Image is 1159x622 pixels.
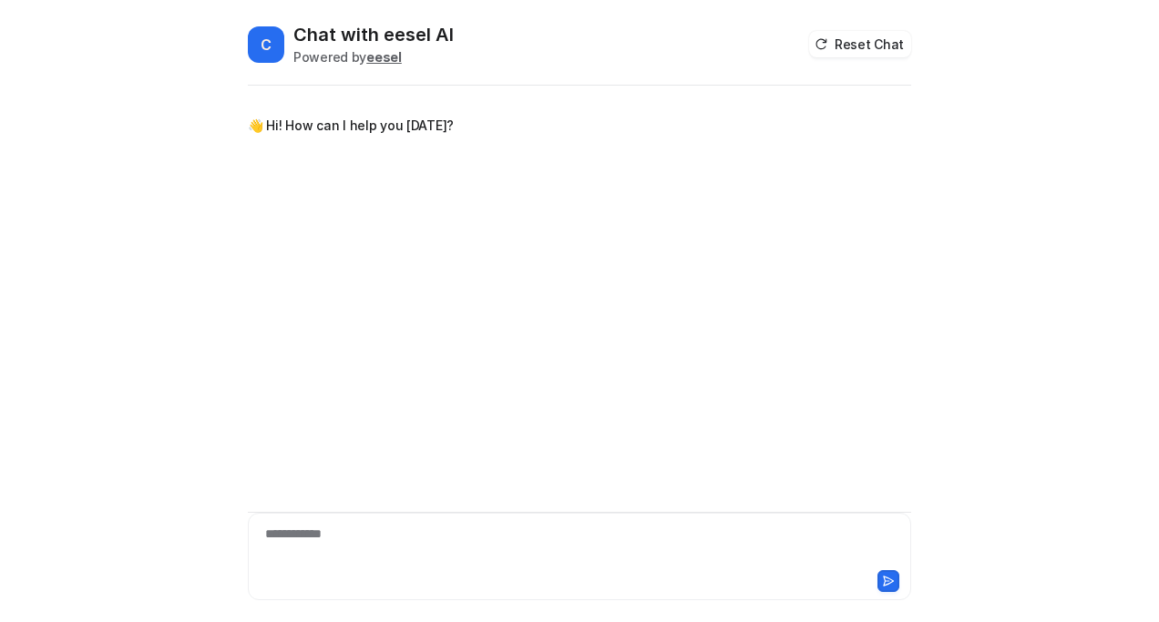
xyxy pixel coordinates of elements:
[248,115,454,137] p: 👋 Hi! How can I help you [DATE]?
[293,22,454,47] h2: Chat with eesel AI
[248,26,284,63] span: C
[293,47,454,66] div: Powered by
[366,49,402,65] b: eesel
[809,31,911,57] button: Reset Chat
